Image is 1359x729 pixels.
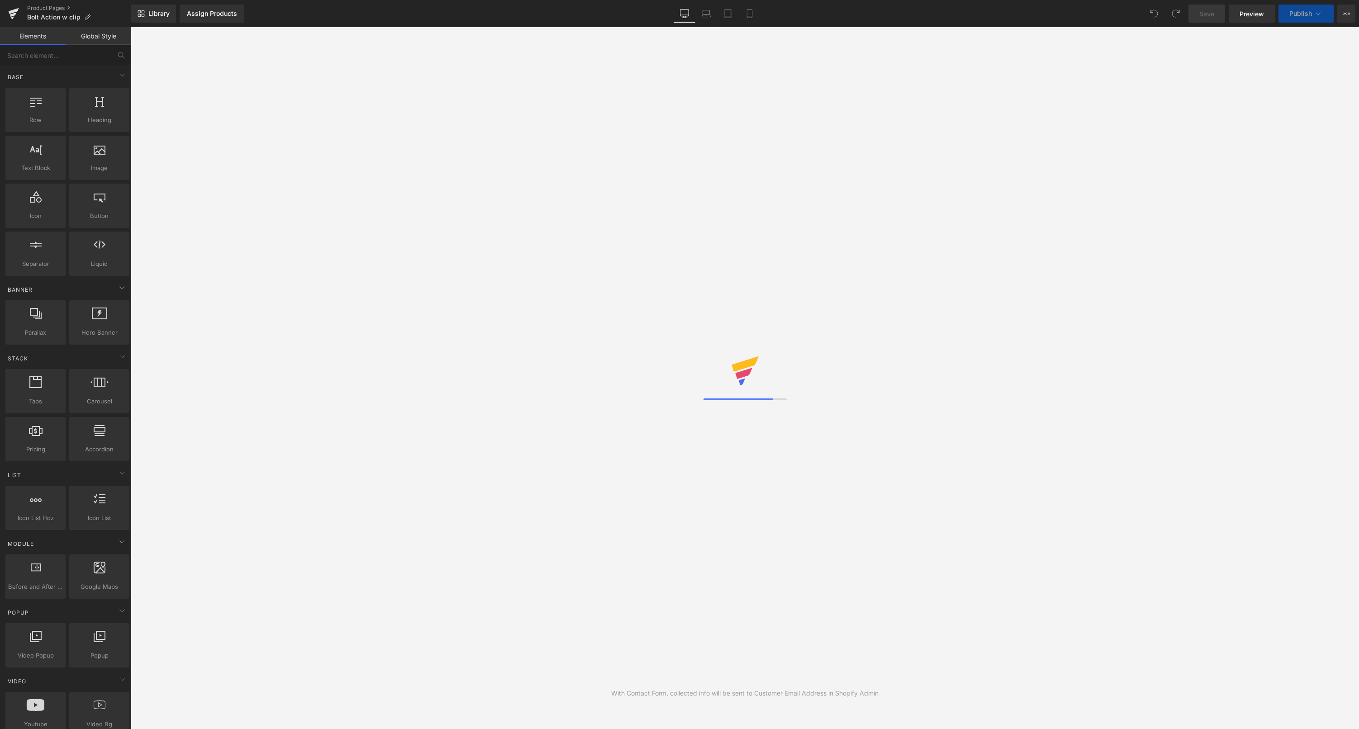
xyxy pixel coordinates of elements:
[72,211,127,221] span: Button
[674,5,695,23] a: Desktop
[1337,5,1355,23] button: More
[148,9,170,18] span: Library
[7,608,30,617] span: Popup
[72,163,127,173] span: Image
[1278,5,1334,23] button: Publish
[72,397,127,406] span: Carousel
[1167,5,1185,23] button: Redo
[7,540,35,548] span: Module
[1145,5,1163,23] button: Undo
[8,115,63,125] span: Row
[717,5,739,23] a: Tablet
[8,513,63,523] span: Icon List Hoz
[7,354,29,363] span: Stack
[8,397,63,406] span: Tabs
[611,688,879,698] div: With Contact Form, collected info will be sent to Customer Email Address in Shopify Admin
[7,471,22,479] span: List
[7,73,24,81] span: Base
[1240,9,1264,19] span: Preview
[695,5,717,23] a: Laptop
[8,445,63,454] span: Pricing
[8,259,63,269] span: Separator
[7,285,33,294] span: Banner
[72,513,127,523] span: Icon List
[66,27,131,45] a: Global Style
[72,720,127,729] span: Video Bg
[8,211,63,221] span: Icon
[72,582,127,592] span: Google Maps
[7,677,27,686] span: Video
[739,5,760,23] a: Mobile
[8,163,63,173] span: Text Block
[1289,10,1312,17] span: Publish
[72,259,127,269] span: Liquid
[72,651,127,660] span: Popup
[8,328,63,337] span: Parallax
[131,5,176,23] a: New Library
[8,582,63,592] span: Before and After Images
[1229,5,1275,23] a: Preview
[72,328,127,337] span: Hero Banner
[27,14,81,21] span: Bolt Action w clip
[8,651,63,660] span: Video Popup
[72,115,127,125] span: Heading
[27,5,131,12] a: Product Pages
[72,445,127,454] span: Accordion
[8,720,63,729] span: Youtube
[1199,9,1214,19] span: Save
[187,10,237,17] div: Assign Products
